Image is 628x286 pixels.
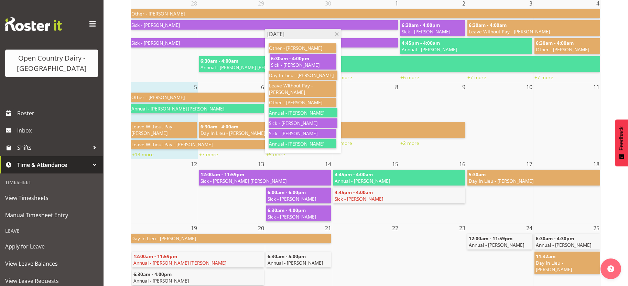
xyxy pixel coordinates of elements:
[402,46,531,53] span: Annual - [PERSON_NAME]
[268,213,329,220] span: Sick - [PERSON_NAME]
[462,82,466,92] span: 9
[257,223,265,233] span: 20
[333,140,352,146] a: +2 more
[324,159,332,169] span: 14
[5,258,98,269] span: View Leave Balances
[593,223,600,233] span: 25
[536,46,600,53] span: Other - [PERSON_NAME]
[201,123,238,130] span: 6:30am - 4:00am
[17,160,89,170] span: Time & Attendance
[131,22,397,28] span: Sick - [PERSON_NAME]
[526,223,533,233] span: 24
[5,241,98,252] span: Apply for Leave
[526,82,533,92] span: 10
[335,171,373,178] span: 4:45pm - 4:00am
[335,195,464,202] span: Sick - [PERSON_NAME]
[400,140,419,146] a: +2 more
[2,206,101,224] a: Manual Timesheet Entry
[534,74,553,81] a: +7 more
[469,235,512,242] span: 12:00am - 11:59pm
[607,265,614,272] img: help-xxl-2.png
[268,253,306,259] span: 6:30am - 5:00pm
[469,28,600,35] span: Leave Without Pay - [PERSON_NAME]
[131,105,262,112] span: Annual - [PERSON_NAME] [PERSON_NAME]
[260,82,265,92] span: 6
[536,242,600,248] span: Annual - [PERSON_NAME]
[269,109,337,116] span: Annual - [PERSON_NAME]
[269,120,337,126] span: Sick - [PERSON_NAME]
[391,159,399,169] span: 15
[2,255,101,272] a: View Leave Balances
[133,259,262,266] span: Annual - [PERSON_NAME] [PERSON_NAME]
[400,74,419,81] a: +6 more
[190,159,198,169] span: 12
[201,178,329,184] span: Sick - [PERSON_NAME] [PERSON_NAME]
[12,53,91,74] div: Open Country Dairy - [GEOGRAPHIC_DATA]
[133,277,262,284] span: Annual - [PERSON_NAME]
[199,151,218,158] a: +7 more
[391,223,399,233] span: 22
[131,141,329,148] span: Leave Without Pay - [PERSON_NAME]
[615,119,628,166] button: Feedback - Show survey
[193,82,198,92] span: 5
[458,159,466,169] span: 16
[269,140,335,147] span: Annual - [PERSON_NAME]
[469,171,486,178] span: 5:30am
[335,189,373,195] span: 4:45pm - 4:00am
[131,94,329,100] span: Other - [PERSON_NAME]
[2,238,101,255] a: Apply for Leave
[266,151,285,158] a: +5 more
[269,82,335,95] span: Leave Without Pay - [PERSON_NAME]
[201,64,600,71] span: Annual - [PERSON_NAME] [PERSON_NAME]
[201,171,244,178] span: 12:00am - 11:59pm
[593,82,600,92] span: 11
[469,178,600,184] span: Day In Lieu - [PERSON_NAME]
[17,125,100,136] span: Inbox
[269,45,335,51] span: Other - [PERSON_NAME]
[132,151,154,158] a: +13 more
[269,130,335,137] span: Sick - [PERSON_NAME]
[190,223,198,233] span: 19
[267,30,284,38] span: [DATE]
[5,276,98,286] span: View Leave Requests
[269,72,337,78] span: Day In Lieu - [PERSON_NAME]
[131,123,195,136] span: Leave Without Pay - [PERSON_NAME]
[131,40,397,46] span: Sick - [PERSON_NAME]
[458,223,466,233] span: 23
[2,175,101,189] div: Timesheet
[2,189,101,206] a: View Timesheets
[271,55,309,62] span: 6:30am - 4:00pm
[268,259,329,266] span: Annual - [PERSON_NAME]
[268,195,329,202] span: Sick - [PERSON_NAME]
[526,159,533,169] span: 17
[5,210,98,220] span: Manual Timesheet Entry
[269,99,335,106] span: Other - [PERSON_NAME]
[593,159,600,169] span: 18
[271,62,335,68] span: Sick - [PERSON_NAME]
[394,82,399,92] span: 8
[467,74,486,81] a: +7 more
[17,108,100,118] span: Roster
[201,57,238,64] span: 6:30am - 4:00am
[402,28,464,35] span: Sick - [PERSON_NAME]
[618,126,625,150] span: Feedback
[268,189,306,195] span: 6:00am - 6:00pm
[469,22,507,28] span: 6:30am - 4:00am
[469,242,531,248] span: Annual - [PERSON_NAME]
[133,271,172,277] span: 6:30am - 4:00pm
[2,224,101,238] div: Leave
[335,178,464,184] span: Annual - [PERSON_NAME]
[17,142,89,153] span: Shifts
[536,40,574,46] span: 6:30am - 4:00am
[536,235,574,242] span: 6:30am - 4:30pm
[5,193,98,203] span: View Timesheets
[268,207,306,213] span: 6:30am - 4:00pm
[402,40,440,46] span: 4:45pm - 4:00am
[201,130,463,136] span: Day In Lieu - [PERSON_NAME]
[5,17,62,31] img: Rosterit website logo
[131,10,600,17] span: Other - [PERSON_NAME]
[324,223,332,233] span: 21
[333,74,352,81] a: +7 more
[536,259,600,273] span: Day In Lieu - [PERSON_NAME]
[257,159,265,169] span: 13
